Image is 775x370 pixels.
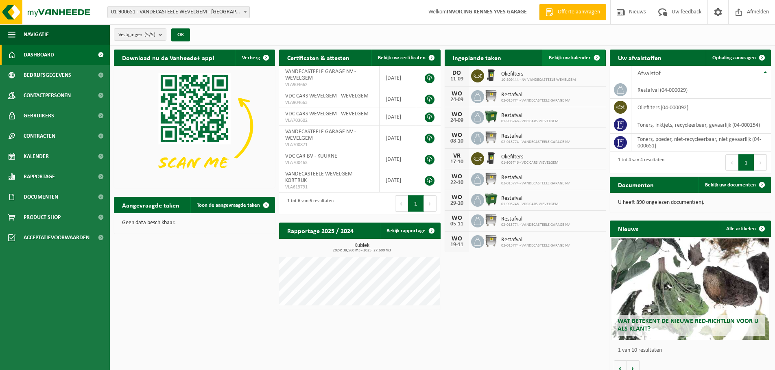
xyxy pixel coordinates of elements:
[24,187,58,207] span: Documenten
[236,50,274,66] button: Verberg
[449,70,465,76] div: DO
[197,203,260,208] span: Toon de aangevraagde taken
[285,100,373,106] span: VLA904663
[449,180,465,186] div: 22-10
[618,348,767,353] p: 1 van 10 resultaten
[371,50,440,66] a: Bekijk uw certificaten
[24,126,55,146] span: Contracten
[705,182,756,188] span: Bekijk uw documenten
[618,318,758,332] span: Wat betekent de nieuwe RED-richtlijn voor u als klant?
[408,195,424,212] button: 1
[449,138,465,144] div: 08-10
[285,93,369,99] span: VDC CARS WEVELGEM - WEVELGEM
[484,151,498,165] img: WB-0240-HPE-BK-01
[610,221,646,236] h2: Nieuws
[395,195,408,212] button: Previous
[118,29,155,41] span: Vestigingen
[556,8,602,16] span: Offerte aanvragen
[449,118,465,123] div: 24-09
[449,132,465,138] div: WO
[484,130,498,144] img: WB-1100-GAL-GY-02
[449,221,465,227] div: 05-11
[611,238,769,340] a: Wat betekent de nieuwe RED-richtlijn voor u als klant?
[24,207,61,227] span: Product Shop
[484,193,498,206] img: WB-1100-HPE-GN-01
[449,97,465,103] div: 24-09
[380,223,440,239] a: Bekijk rapportage
[424,195,437,212] button: Next
[539,4,606,20] a: Offerte aanvragen
[285,82,373,88] span: VLA904662
[699,177,770,193] a: Bekijk uw documenten
[618,200,763,206] p: U heeft 890 ongelezen document(en).
[484,172,498,186] img: WB-1100-GAL-GY-02
[610,177,662,193] h2: Documenten
[501,237,570,243] span: Restafval
[114,28,166,41] button: Vestigingen(5/5)
[614,154,664,171] div: 1 tot 4 van 4 resultaten
[501,119,559,124] span: 01-903746 - VDC CARS WEVELGEM
[144,32,155,37] count: (5/5)
[114,197,188,213] h2: Aangevraagde taken
[484,89,498,103] img: WB-1100-GAL-GY-02
[449,153,465,159] div: VR
[24,227,90,248] span: Acceptatievoorwaarden
[501,223,570,227] span: 02-013774 - VANDECASTEELE GARAGE NV
[285,160,373,166] span: VLA700463
[449,91,465,97] div: WO
[449,173,465,180] div: WO
[501,243,570,248] span: 02-013774 - VANDECASTEELE GARAGE NV
[24,167,55,187] span: Rapportage
[706,50,770,66] a: Ophaling aanvragen
[283,249,440,253] span: 2024: 39,560 m3 - 2025: 27,600 m3
[637,70,661,77] span: Afvalstof
[631,116,771,134] td: toners, inktjets, recycleerbaar, gevaarlijk (04-000154)
[380,150,416,168] td: [DATE]
[114,66,275,186] img: Download de VHEPlus App
[114,50,223,65] h2: Download nu de Vanheede+ app!
[24,106,54,126] span: Gebruikers
[484,234,498,248] img: WB-1100-GAL-GY-02
[484,110,498,123] img: WB-1100-HPE-GN-01
[190,197,274,213] a: Toon de aangevraagde taken
[380,126,416,150] td: [DATE]
[285,171,356,184] span: VANDECASTEELE WEVELGEM - KORTRIJK
[380,108,416,126] td: [DATE]
[484,68,498,82] img: WB-0240-HPE-BK-01
[501,160,559,165] span: 01-903746 - VDC CARS WEVELGEM
[449,111,465,118] div: WO
[542,50,605,66] a: Bekijk uw kalender
[24,146,49,167] span: Kalender
[285,129,356,141] span: VANDECASTEELE GARAGE NV - WEVELGEM
[122,220,267,226] p: Geen data beschikbaar.
[242,55,260,61] span: Verberg
[24,85,71,106] span: Contactpersonen
[501,133,570,140] span: Restafval
[631,81,771,99] td: restafval (04-000029)
[445,50,509,65] h2: Ingeplande taken
[380,66,416,90] td: [DATE]
[501,113,559,119] span: Restafval
[285,117,373,124] span: VLA703602
[108,6,249,18] span: 01-900651 - VANDECASTEELE WEVELGEM - KORTRIJK
[549,55,591,61] span: Bekijk uw kalender
[501,71,576,78] span: Oliefilters
[449,215,465,221] div: WO
[712,55,756,61] span: Ophaling aanvragen
[501,78,576,82] span: 10-809444 - NV VANDECASTEELE WEVELGEM
[171,28,190,41] button: OK
[285,69,356,81] span: VANDECASTEELE GARAGE NV - WEVELGEM
[754,154,767,171] button: Next
[501,175,570,181] span: Restafval
[449,76,465,82] div: 11-09
[285,111,369,117] span: VDC CARS WEVELGEM - WEVELGEM
[378,55,426,61] span: Bekijk uw certificaten
[279,223,362,238] h2: Rapportage 2025 / 2024
[501,195,559,202] span: Restafval
[279,50,358,65] h2: Certificaten & attesten
[501,98,570,103] span: 02-013774 - VANDECASTEELE GARAGE NV
[501,154,559,160] span: Oliefilters
[449,242,465,248] div: 19-11
[285,142,373,148] span: VLA700871
[501,92,570,98] span: Restafval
